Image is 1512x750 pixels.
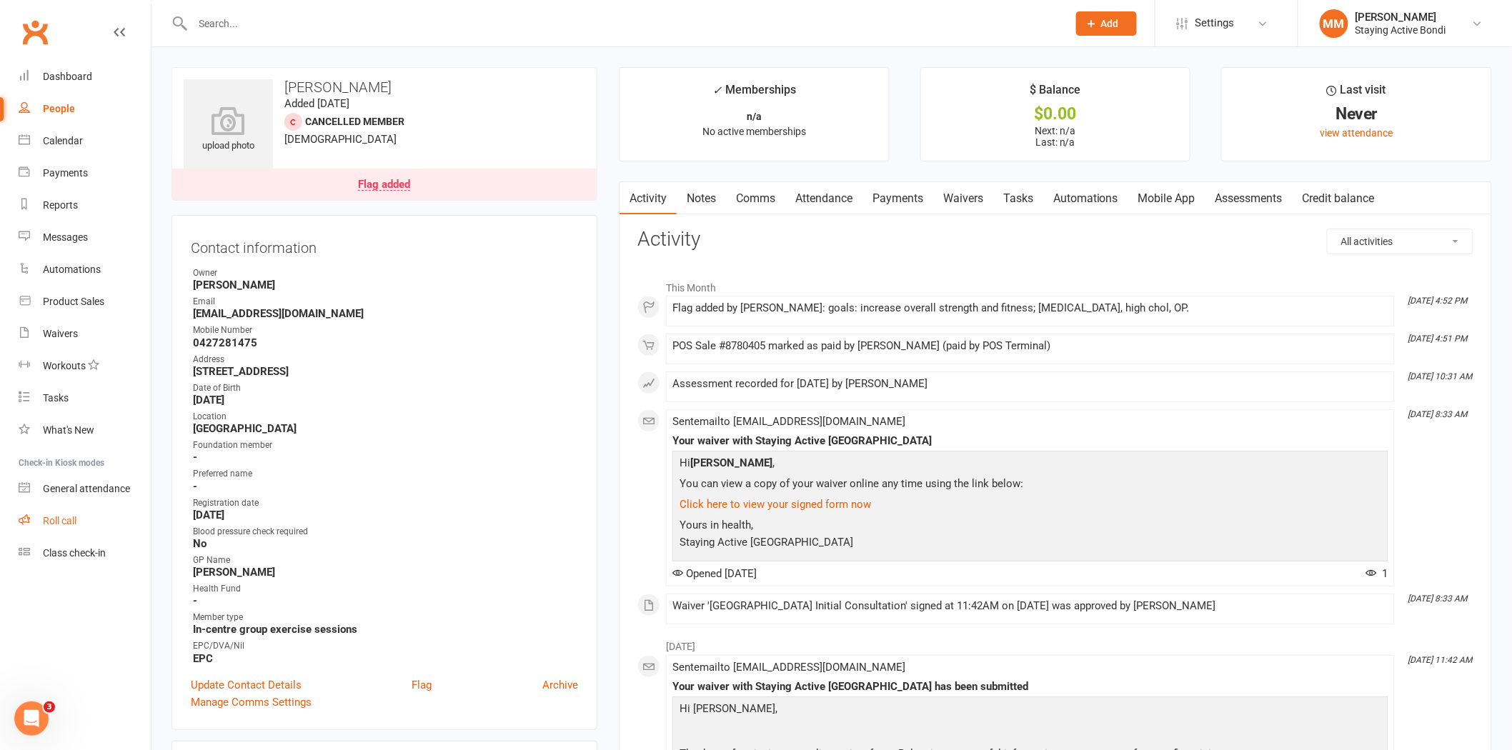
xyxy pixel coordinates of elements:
[672,378,1388,390] div: Assessment recorded for [DATE] by [PERSON_NAME]
[712,81,796,107] div: Memberships
[189,14,1058,34] input: Search...
[993,182,1043,215] a: Tasks
[1101,18,1119,29] span: Add
[193,307,578,320] strong: [EMAIL_ADDRESS][DOMAIN_NAME]
[43,392,69,404] div: Tasks
[726,182,785,215] a: Comms
[672,567,757,580] span: Opened [DATE]
[19,189,151,221] a: Reports
[542,676,578,694] a: Archive
[672,661,905,674] span: Sent email to [EMAIL_ADDRESS][DOMAIN_NAME]
[19,61,151,93] a: Dashboard
[193,480,578,493] strong: -
[43,199,78,211] div: Reports
[19,350,151,382] a: Workouts
[191,694,312,711] a: Manage Comms Settings
[712,84,722,97] i: ✓
[1320,9,1348,38] div: MM
[193,336,578,349] strong: 0427281475
[284,133,397,146] span: [DEMOGRAPHIC_DATA]
[43,135,83,146] div: Calendar
[43,328,78,339] div: Waivers
[702,126,806,137] span: No active memberships
[934,106,1178,121] div: $0.00
[19,286,151,318] a: Product Sales
[19,537,151,569] a: Class kiosk mode
[676,700,1385,721] p: Hi [PERSON_NAME],
[933,182,993,215] a: Waivers
[193,537,578,550] strong: No
[193,582,578,596] div: Health Fund
[193,279,578,291] strong: [PERSON_NAME]
[43,167,88,179] div: Payments
[43,515,76,526] div: Roll call
[1043,182,1128,215] a: Automations
[193,652,578,665] strong: EPC
[43,231,88,243] div: Messages
[193,525,578,539] div: Blood pressure check required
[193,451,578,464] strong: -
[677,182,726,215] a: Notes
[690,456,772,469] strong: [PERSON_NAME]
[1408,594,1468,604] i: [DATE] 8:33 AM
[672,435,1388,447] div: Your waiver with Staying Active [GEOGRAPHIC_DATA]
[14,701,49,736] iframe: Intercom live chat
[672,340,1388,352] div: POS Sale #8780405 marked as paid by [PERSON_NAME] (paid by POS Terminal)
[747,111,762,122] strong: n/a
[358,179,410,191] div: Flag added
[19,318,151,350] a: Waivers
[620,182,677,215] a: Activity
[43,264,101,275] div: Automations
[19,125,151,157] a: Calendar
[19,157,151,189] a: Payments
[193,266,578,280] div: Owner
[43,103,75,114] div: People
[193,422,578,435] strong: [GEOGRAPHIC_DATA]
[19,221,151,254] a: Messages
[637,229,1473,251] h3: Activity
[193,554,578,567] div: GP Name
[193,623,578,636] strong: In-centre group exercise sessions
[1327,81,1386,106] div: Last visit
[43,296,104,307] div: Product Sales
[193,566,578,579] strong: [PERSON_NAME]
[193,611,578,624] div: Member type
[193,295,578,309] div: Email
[184,106,273,154] div: upload photo
[1293,182,1385,215] a: Credit balance
[44,701,55,713] span: 3
[1030,81,1080,106] div: $ Balance
[191,234,578,256] h3: Contact information
[19,414,151,446] a: What's New
[1356,24,1446,36] div: Staying Active Bondi
[934,125,1178,148] p: Next: n/a Last: n/a
[1128,182,1205,215] a: Mobile App
[193,594,578,607] strong: -
[1320,127,1393,139] a: view attendance
[672,415,905,428] span: Sent email to [EMAIL_ADDRESS][DOMAIN_NAME]
[193,324,578,337] div: Mobile Number
[43,547,106,559] div: Class check-in
[676,475,1385,496] p: You can view a copy of your waiver online any time using the link below:
[19,382,151,414] a: Tasks
[284,97,349,110] time: Added [DATE]
[193,381,578,395] div: Date of Birth
[193,467,578,481] div: Preferred name
[17,14,53,50] a: Clubworx
[1408,334,1468,344] i: [DATE] 4:51 PM
[785,182,862,215] a: Attendance
[672,302,1388,314] div: Flag added by [PERSON_NAME]: goals: increase overall strength and fitness; [MEDICAL_DATA], high c...
[1408,371,1473,381] i: [DATE] 10:31 AM
[1408,655,1473,665] i: [DATE] 11:42 AM
[193,439,578,452] div: Foundation member
[1195,7,1235,39] span: Settings
[184,79,585,95] h3: [PERSON_NAME]
[676,454,1385,475] p: Hi ,
[193,410,578,424] div: Location
[637,273,1473,296] li: This Month
[193,496,578,510] div: Registration date
[19,254,151,286] a: Automations
[43,424,94,436] div: What's New
[19,93,151,125] a: People
[672,681,1388,693] div: Your waiver with Staying Active [GEOGRAPHIC_DATA] has been submitted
